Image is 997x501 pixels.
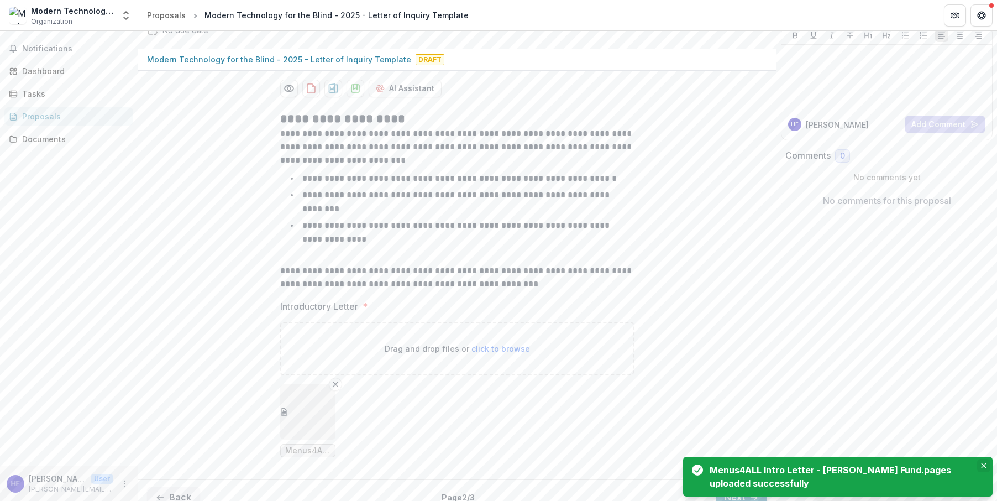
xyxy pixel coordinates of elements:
[280,300,358,313] p: Introductory Letter
[917,29,930,42] button: Ordered List
[785,150,831,161] h2: Comments
[302,80,320,97] button: download-proposal
[285,446,330,456] span: Menus4ALL Intro Letter - [PERSON_NAME] Fund.pages
[899,29,912,42] button: Bullet List
[147,9,186,21] div: Proposals
[935,29,948,42] button: Align Left
[4,85,133,103] a: Tasks
[972,29,985,42] button: Align Right
[880,29,893,42] button: Heading 2
[807,29,820,42] button: Underline
[22,44,129,54] span: Notifications
[29,473,86,484] p: [PERSON_NAME]
[280,384,335,457] div: Remove FileMenus4ALL Intro Letter - [PERSON_NAME] Fund.pages
[806,119,869,131] p: [PERSON_NAME]
[944,4,966,27] button: Partners
[679,452,997,501] div: Notifications-bottom-right
[31,5,114,17] div: Modern Technology for the Blind
[91,474,113,484] p: User
[324,80,342,97] button: download-proposal
[471,344,530,353] span: click to browse
[791,122,799,127] div: Helen Fernety
[953,29,967,42] button: Align Center
[118,477,131,490] button: More
[789,29,802,42] button: Bold
[143,7,190,23] a: Proposals
[977,459,990,472] button: Close
[905,116,985,133] button: Add Comment
[22,65,124,77] div: Dashboard
[31,17,72,27] span: Organization
[823,194,951,207] p: No comments for this proposal
[4,62,133,80] a: Dashboard
[843,29,857,42] button: Strike
[369,80,442,97] button: AI Assistant
[840,152,845,161] span: 0
[416,54,444,65] span: Draft
[710,463,970,490] div: Menus4ALL Intro Letter - [PERSON_NAME] Fund.pages uploaded successfully
[118,4,134,27] button: Open entity switcher
[825,29,838,42] button: Italicize
[22,111,124,122] div: Proposals
[11,480,20,487] div: Helen Fernety
[385,343,530,354] p: Drag and drop files or
[970,4,993,27] button: Get Help
[862,29,875,42] button: Heading 1
[785,171,988,183] p: No comments yet
[347,80,364,97] button: download-proposal
[4,130,133,148] a: Documents
[22,133,124,145] div: Documents
[4,107,133,126] a: Proposals
[280,80,298,97] button: Preview dbb43b14-7db3-481c-8cc3-12316e408c16-0.pdf
[22,88,124,100] div: Tasks
[143,7,473,23] nav: breadcrumb
[204,9,469,21] div: Modern Technology for the Blind - 2025 - Letter of Inquiry Template
[29,484,113,494] p: [PERSON_NAME][EMAIL_ADDRESS][DOMAIN_NAME]
[4,40,133,58] button: Notifications
[9,7,27,24] img: Modern Technology for the Blind
[147,54,411,65] p: Modern Technology for the Blind - 2025 - Letter of Inquiry Template
[329,378,342,391] button: Remove File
